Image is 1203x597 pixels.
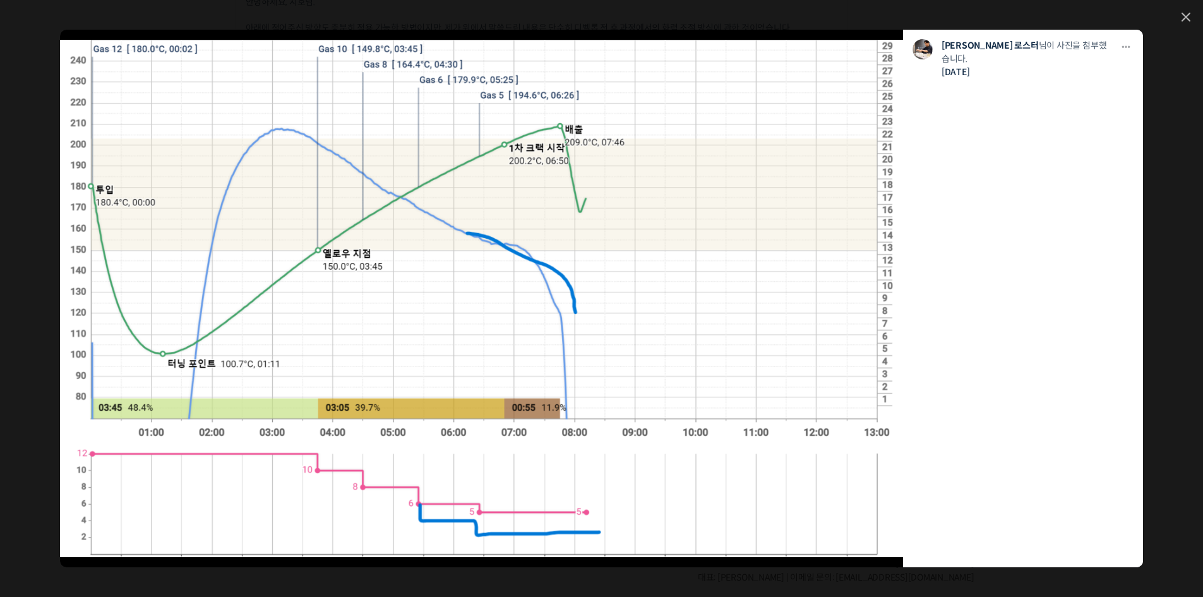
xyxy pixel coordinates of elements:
[4,401,83,432] a: 홈
[163,401,242,432] a: 설정
[942,39,1111,66] p: 님이 사진을 첨부했습니다.
[40,419,47,430] span: 홈
[83,401,163,432] a: 대화
[913,39,933,59] img: 프로필 사진
[942,66,970,78] a: [DATE]
[116,420,131,430] span: 대화
[942,40,1039,51] a: [PERSON_NAME] 로스터
[195,419,210,430] span: 설정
